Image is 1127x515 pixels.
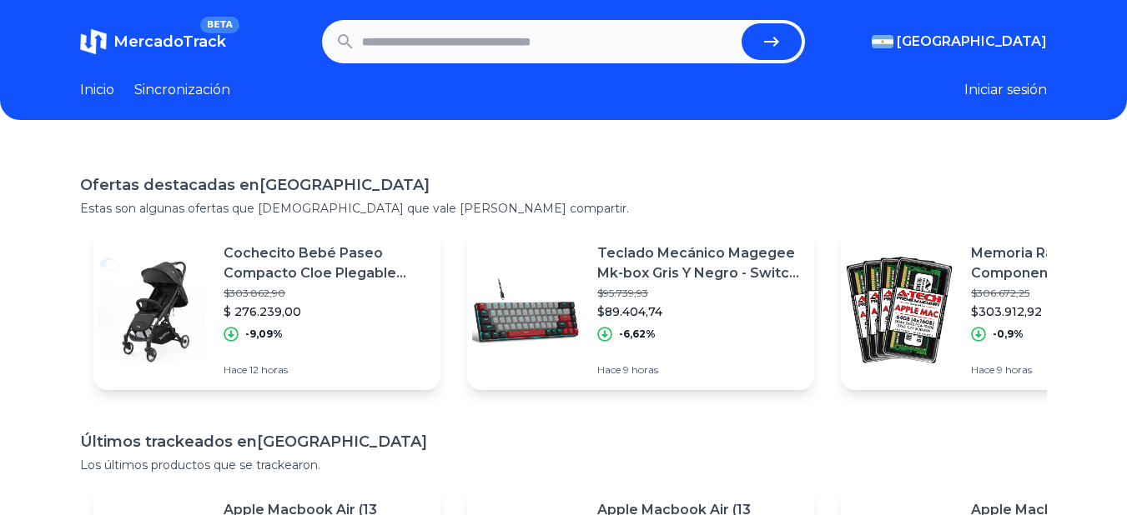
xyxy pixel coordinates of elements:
a: Imagen destacadaCochecito Bebé Paseo Compacto Cloe Plegable Negro Rainbow$303.862,90$ 276.239,00-... [93,230,440,390]
font: Ofertas destacadas en [80,176,259,194]
font: Sincronización [134,82,230,97]
img: Imagen destacada [467,252,584,368]
font: MercadoTrack [113,32,226,51]
font: 12 horas [249,363,288,376]
font: Iniciar sesión [964,82,1047,97]
img: Imagen destacada [93,252,210,368]
font: [GEOGRAPHIC_DATA] [259,176,430,194]
font: Hace [224,363,247,376]
font: Inicio [80,82,114,97]
font: BETA [207,19,233,30]
font: [GEOGRAPHIC_DATA] [897,33,1047,49]
font: Teclado Mecánico Magegee Mk-box Gris Y Negro - Switch [PERSON_NAME] [597,245,799,301]
font: $306.672,25 [971,287,1029,299]
font: $303.862,90 [224,287,285,299]
img: Argentina [872,35,893,48]
font: -6,62% [619,327,656,340]
font: -0,9% [993,327,1024,340]
font: Hace [971,363,994,376]
img: MercadoTrack [80,28,107,55]
font: Hace [597,363,621,376]
font: 9 horas [997,363,1032,376]
button: [GEOGRAPHIC_DATA] [872,32,1047,52]
font: Últimos trackeados en [80,432,257,451]
a: Inicio [80,80,114,100]
font: Cochecito Bebé Paseo Compacto Cloe Plegable Negro Rainbow [224,245,406,301]
font: $303.912,92 [971,304,1042,319]
a: Imagen destacadaTeclado Mecánico Magegee Mk-box Gris Y Negro - Switch [PERSON_NAME]$95.739,93$89.... [467,230,814,390]
font: 9 horas [623,363,658,376]
font: -9,09% [245,327,283,340]
a: Sincronización [134,80,230,100]
font: Los últimos productos que se trackearon. [80,457,320,472]
a: MercadoTrackBETA [80,28,226,55]
font: $89.404,74 [597,304,662,319]
font: $95.739,93 [597,287,648,299]
img: Imagen destacada [841,252,958,368]
font: Estas son algunas ofertas que [DEMOGRAPHIC_DATA] que vale [PERSON_NAME] compartir. [80,201,629,216]
font: $ 276.239,00 [224,304,301,319]
font: [GEOGRAPHIC_DATA] [257,432,427,451]
button: Iniciar sesión [964,80,1047,100]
